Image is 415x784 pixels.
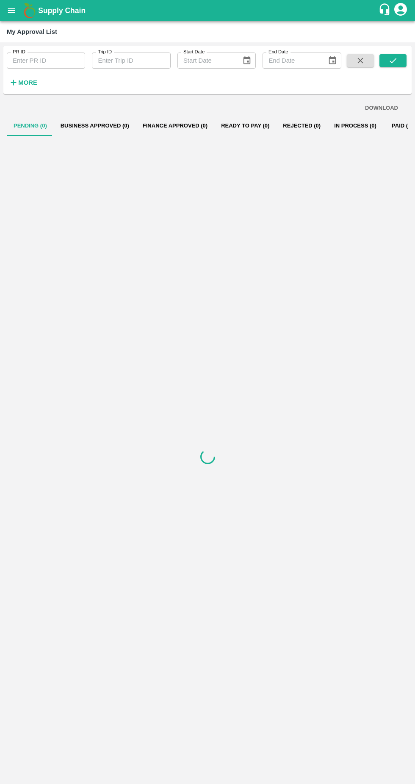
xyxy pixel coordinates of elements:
[183,49,205,55] label: Start Date
[268,49,288,55] label: End Date
[263,53,321,69] input: End Date
[38,6,86,15] b: Supply Chain
[98,49,112,55] label: Trip ID
[324,53,340,69] button: Choose date
[13,49,25,55] label: PR ID
[18,79,37,86] strong: More
[239,53,255,69] button: Choose date
[92,53,170,69] input: Enter Trip ID
[7,75,39,90] button: More
[21,2,38,19] img: logo
[362,101,401,116] button: DOWNLOAD
[327,116,383,136] button: In Process (0)
[393,2,408,19] div: account of current user
[38,5,378,17] a: Supply Chain
[54,116,136,136] button: Business Approved (0)
[177,53,235,69] input: Start Date
[7,116,54,136] button: Pending (0)
[136,116,214,136] button: Finance Approved (0)
[214,116,276,136] button: Ready To Pay (0)
[7,53,85,69] input: Enter PR ID
[276,116,327,136] button: Rejected (0)
[378,3,393,18] div: customer-support
[7,26,57,37] div: My Approval List
[2,1,21,20] button: open drawer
